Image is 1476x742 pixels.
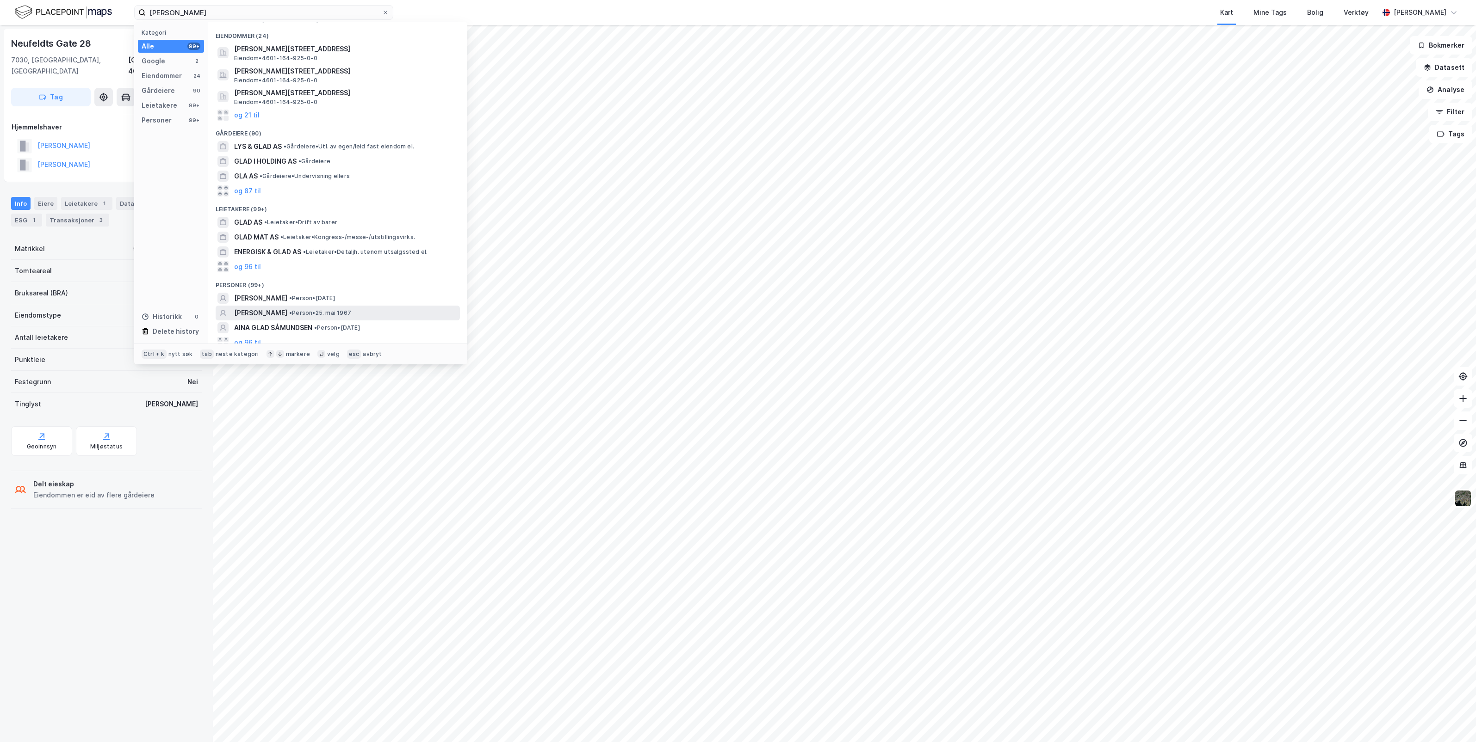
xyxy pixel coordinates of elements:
div: avbryt [363,350,382,358]
div: Historikk [142,311,182,322]
button: Analyse [1419,80,1472,99]
div: [PERSON_NAME] [145,399,198,410]
div: Gårdeiere (90) [208,123,467,139]
div: Punktleie [15,354,45,365]
span: • [298,158,301,165]
div: Personer (99+) [208,274,467,291]
div: esc [347,350,361,359]
div: 0 [193,313,200,320]
button: Datasett [1416,58,1472,77]
div: tab [200,350,214,359]
span: • [289,309,292,316]
span: GLAD I HOLDING AS [234,156,297,167]
img: 9k= [1454,490,1472,507]
span: • [284,143,286,150]
button: Tags [1429,125,1472,143]
div: Eiendommer [142,70,182,81]
span: Gårdeiere • Utl. av egen/leid fast eiendom el. [284,143,414,150]
span: • [264,219,267,226]
div: Tinglyst [15,399,41,410]
div: Tomteareal [15,265,52,276]
div: Info [11,197,31,210]
input: Søk på adresse, matrikkel, gårdeiere, leietakere eller personer [146,6,382,19]
button: og 96 til [234,261,261,272]
div: Bruksareal (BRA) [15,288,68,299]
div: 1 [29,215,38,225]
span: GLA AS [234,171,258,182]
span: Gårdeiere • Undervisning ellers [260,172,350,180]
div: Verktøy [1344,7,1369,18]
div: nytt søk [168,350,193,358]
div: Antall leietakere [15,332,68,343]
span: GLAD MAT AS [234,232,279,243]
span: ENERGISK & GLAD AS [234,246,301,258]
button: og 21 til [234,110,260,121]
button: Filter [1428,103,1472,121]
div: 24 [193,72,200,80]
div: Delete history [153,326,199,337]
button: Bokmerker [1410,36,1472,55]
span: LYS & GLAD AS [234,141,282,152]
div: 99+ [187,102,200,109]
div: Alle [142,41,154,52]
div: 1 [99,199,109,208]
span: Leietaker • Drift av barer [264,219,337,226]
span: Person • [DATE] [314,324,360,331]
div: Neufeldts Gate 28 [11,36,93,51]
div: [GEOGRAPHIC_DATA], 407/227 [128,55,202,77]
div: Delt eieskap [33,478,155,490]
div: Leietakere [61,197,112,210]
div: Personer [142,115,172,126]
span: • [260,172,262,179]
span: • [314,324,317,331]
div: 2 [193,57,200,65]
div: Bolig [1307,7,1323,18]
div: Ctrl + k [142,350,167,359]
button: og 87 til [234,185,261,196]
button: og 96 til [234,337,261,348]
span: Person • 25. mai 1967 [289,309,351,317]
span: Gårdeiere [298,158,330,165]
div: Eiendommer (24) [208,25,467,42]
span: • [280,233,283,240]
span: Leietaker • Detaljh. utenom utsalgssted el. [303,248,428,256]
span: Eiendom • 4601-164-925-0-0 [234,55,317,62]
span: Eiendom • 4601-164-925-0-0 [234,98,317,106]
div: velg [327,350,340,358]
span: • [303,248,306,255]
span: [PERSON_NAME][STREET_ADDRESS] [234,66,456,77]
img: logo.f888ab2527a4732fd821a326f86c7f29.svg [15,4,112,20]
span: AINA GLAD SÅMUNDSEN [234,322,312,333]
iframe: Chat Widget [1430,698,1476,742]
div: 5001-407-227-0-0 [133,243,198,254]
div: 90 [193,87,200,94]
div: Kart [1220,7,1233,18]
span: • [289,294,292,301]
span: Leietaker • Kongress-/messe-/utstillingsvirks. [280,233,415,241]
div: markere [286,350,310,358]
span: Eiendom • 4601-164-925-0-0 [234,77,317,84]
div: Eiendomstype [15,310,61,321]
div: Datasett [116,197,151,210]
div: Leietakere [142,100,177,111]
div: Nei [187,376,198,387]
div: Matrikkel [15,243,45,254]
button: Tag [11,88,91,106]
div: [PERSON_NAME] [1394,7,1446,18]
span: [PERSON_NAME][STREET_ADDRESS] [234,87,456,98]
span: [PERSON_NAME] [234,307,287,319]
div: 99+ [187,117,200,124]
div: neste kategori [216,350,259,358]
div: Kategori [142,29,204,36]
div: Gårdeiere [142,85,175,96]
span: [PERSON_NAME][STREET_ADDRESS] [234,43,456,55]
div: 3 [96,215,105,225]
div: Eiere [34,197,57,210]
div: Leietakere (99+) [208,198,467,215]
div: Hjemmelshaver [12,122,201,133]
span: Person • [DATE] [289,294,335,302]
span: GLAD AS [234,217,262,228]
div: Google [142,55,165,67]
div: Miljøstatus [90,443,123,450]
